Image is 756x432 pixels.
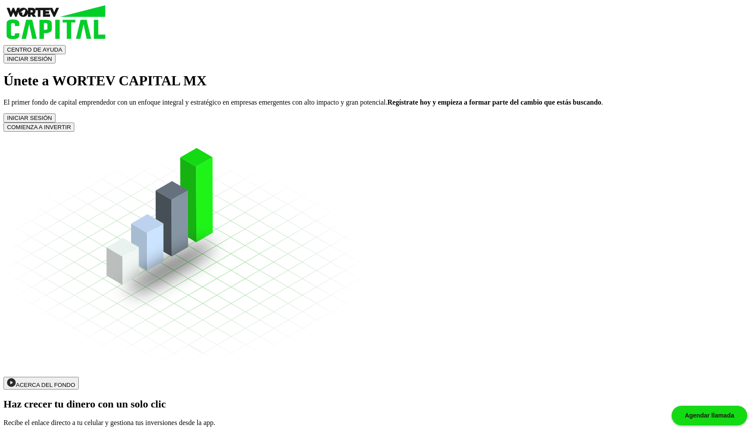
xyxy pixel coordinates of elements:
[3,123,74,130] a: COMIENZA A INVERTIR
[3,45,66,54] button: CENTRO DE AYUDA
[3,55,56,62] a: INICIAR SESIÓN
[672,406,747,425] div: Agendar llamada
[3,398,753,410] h2: Haz crecer tu dinero con un solo clic
[3,114,56,121] a: INICIAR SESIÓN
[3,46,66,53] a: CENTRO DE AYUDA
[3,98,753,106] p: El primer fondo de capital emprendedor con un enfoque integral y estratégico en empresas emergent...
[387,98,601,106] strong: Regístrate hoy y empieza a formar parte del cambio que estás buscando
[3,123,74,132] button: COMIENZA A INVERTIR
[3,132,417,375] img: wortev-capital-bars
[3,4,111,43] img: logo_wortev_capital
[3,54,56,63] button: INICIAR SESIÓN
[7,378,16,387] img: wortev-capital-acerca-del-fondo
[3,113,56,123] button: INICIAR SESIÓN
[3,419,753,427] p: Recibe el enlace directo a tu celular y gestiona tus inversiones desde la app.
[3,377,79,390] button: ACERCA DEL FONDO
[3,73,753,89] h1: Únete a WORTEV CAPITAL MX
